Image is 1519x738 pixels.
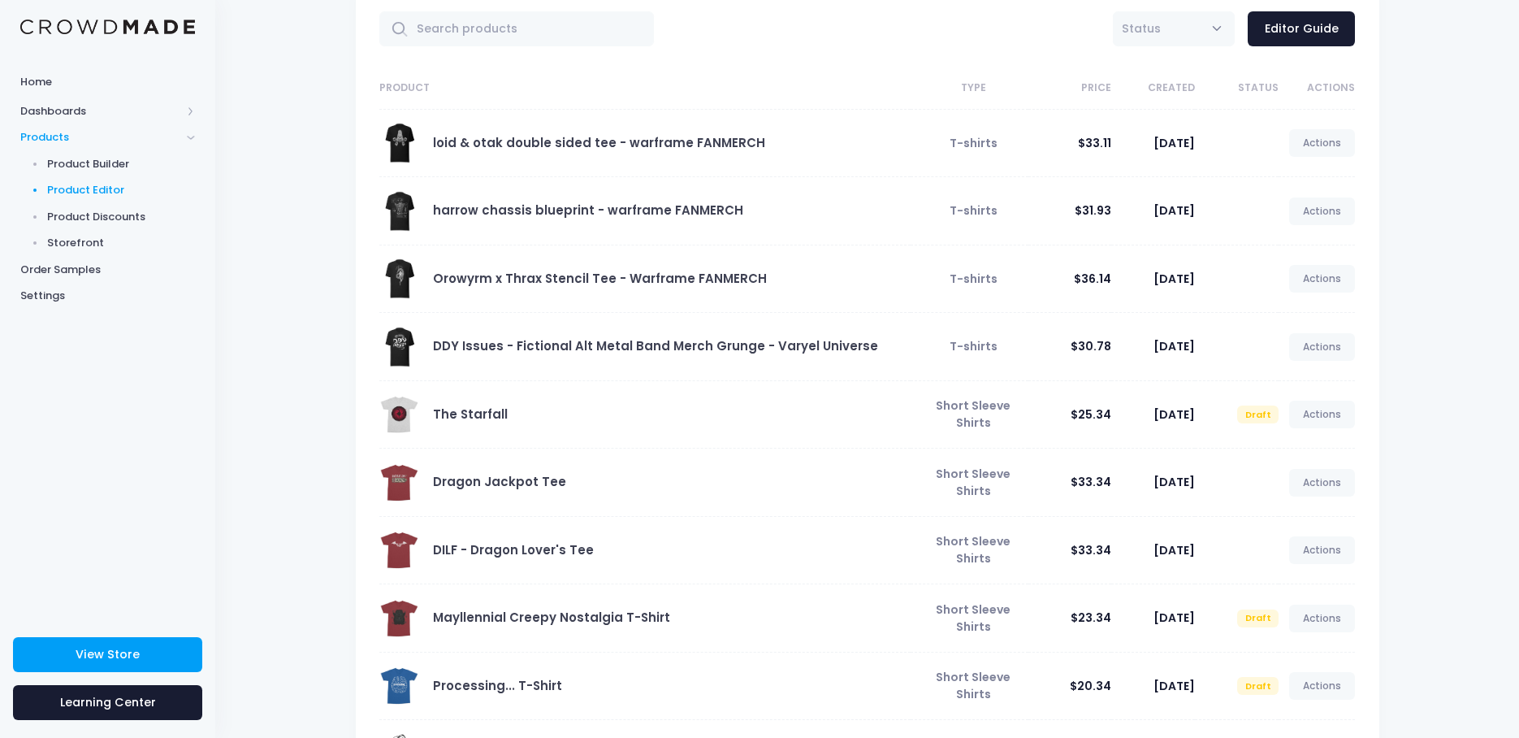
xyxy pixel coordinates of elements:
[60,694,156,710] span: Learning Center
[936,466,1011,499] span: Short Sleeve Shirts
[20,20,195,35] img: Logo
[1279,67,1355,110] th: Actions: activate to sort column ascending
[950,135,998,151] span: T-shirts
[47,209,196,225] span: Product Discounts
[1071,338,1111,354] span: $30.78
[1075,202,1111,219] span: $31.93
[433,270,767,287] a: Orowyrm x Thrax Stencil Tee - Warframe FANMERCH
[1237,610,1279,627] span: Draft
[20,129,181,145] span: Products
[20,74,195,90] span: Home
[47,156,196,172] span: Product Builder
[1153,678,1195,694] span: [DATE]
[433,337,878,354] a: DDY Issues - Fictional Alt Metal Band Merch Grunge - Varyel Universe
[13,637,202,672] a: View Store
[1111,67,1195,110] th: Created: activate to sort column ascending
[1237,677,1279,695] span: Draft
[911,67,1028,110] th: Type: activate to sort column ascending
[1071,474,1111,490] span: $33.34
[1289,605,1356,632] a: Actions
[1113,11,1235,46] span: Status
[379,11,655,46] input: Search products
[1071,610,1111,626] span: $23.34
[20,262,195,278] span: Order Samples
[1289,333,1356,361] a: Actions
[1153,406,1195,423] span: [DATE]
[1074,271,1111,287] span: $36.14
[1153,135,1195,151] span: [DATE]
[936,397,1011,431] span: Short Sleeve Shirts
[433,609,670,626] a: Mayllennial Creepy Nostalgia T-Shirt
[433,541,594,558] a: DILF - Dragon Lover's Tee
[379,67,911,110] th: Product: activate to sort column ascending
[1153,542,1195,558] span: [DATE]
[1153,202,1195,219] span: [DATE]
[433,406,508,423] a: The Starfall
[1071,542,1111,558] span: $33.34
[1070,678,1111,694] span: $20.34
[1028,67,1112,110] th: Price: activate to sort column ascending
[1153,474,1195,490] span: [DATE]
[1248,11,1355,46] a: Editor Guide
[1153,338,1195,354] span: [DATE]
[76,646,140,662] span: View Store
[1195,67,1279,110] th: Status: activate to sort column ascending
[950,271,998,287] span: T-shirts
[433,677,562,694] a: Processing... T-Shirt
[1289,401,1356,428] a: Actions
[1289,265,1356,293] a: Actions
[47,182,196,198] span: Product Editor
[1153,610,1195,626] span: [DATE]
[1071,406,1111,423] span: $25.34
[936,533,1011,567] span: Short Sleeve Shirts
[1237,406,1279,423] span: Draft
[433,473,566,490] a: Dragon Jackpot Tee
[433,134,765,151] a: loid & otak double sided tee - warframe FANMERCH
[433,202,743,219] a: harrow chassis blueprint - warframe FANMERCH
[13,685,202,720] a: Learning Center
[1289,129,1356,157] a: Actions
[1289,672,1356,700] a: Actions
[950,338,998,354] span: T-shirts
[47,235,196,251] span: Storefront
[936,669,1011,702] span: Short Sleeve Shirts
[1289,198,1356,225] a: Actions
[1289,536,1356,564] a: Actions
[1153,271,1195,287] span: [DATE]
[936,601,1011,635] span: Short Sleeve Shirts
[1122,20,1161,37] span: Status
[20,288,195,304] span: Settings
[1078,135,1111,151] span: $33.11
[1289,469,1356,497] a: Actions
[20,103,181,119] span: Dashboards
[950,202,998,219] span: T-shirts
